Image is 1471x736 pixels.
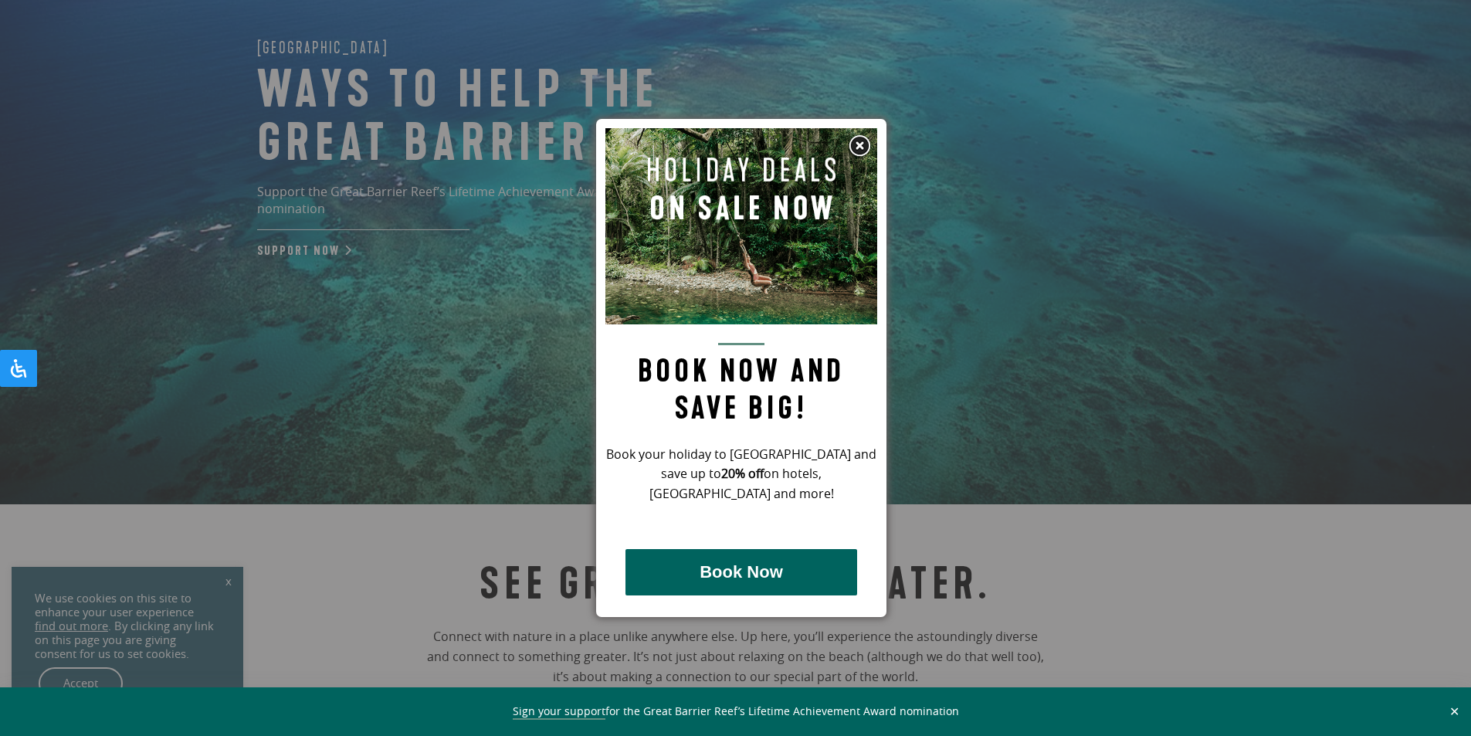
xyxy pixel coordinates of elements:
a: Sign your support [513,704,605,720]
button: Book Now [625,549,857,595]
strong: 20% off [721,465,764,482]
h2: Book now and save big! [605,343,877,427]
p: Book your holiday to [GEOGRAPHIC_DATA] and save up to on hotels, [GEOGRAPHIC_DATA] and more! [605,445,877,505]
svg: Open Accessibility Panel [9,359,28,378]
img: Close [848,134,871,158]
span: for the Great Barrier Reef’s Lifetime Achievement Award nomination [513,704,959,720]
img: Pop up image for Holiday Packages [605,128,877,324]
button: Close [1446,704,1463,718]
